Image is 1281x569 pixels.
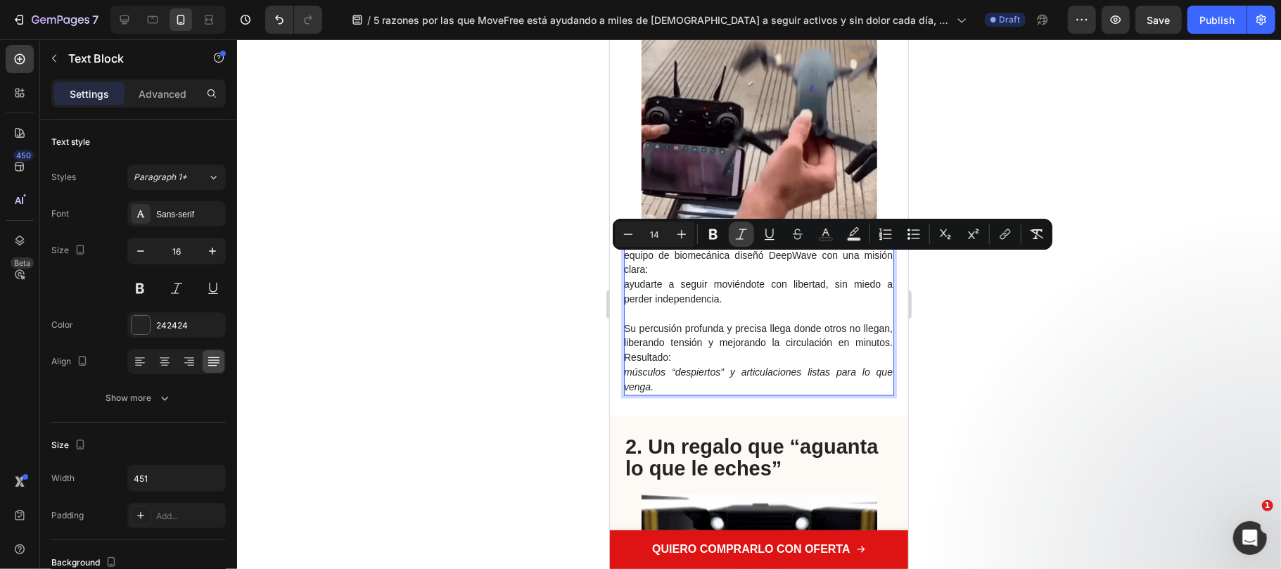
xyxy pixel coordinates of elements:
[92,11,98,28] p: 7
[1135,6,1182,34] button: Save
[127,165,226,190] button: Paragraph 1*
[11,257,34,269] div: Beta
[14,283,283,324] span: Su percusión profunda y precisa llega donde otros no llegan, liberando tensión y mejorando la cir...
[139,87,186,101] p: Advanced
[51,319,73,331] div: Color
[51,171,76,184] div: Styles
[14,239,283,265] span: ayudarte a seguir moviéndote con libertad, sin miedo a perder independencia.
[156,208,222,221] div: Sans-serif
[265,6,322,34] div: Undo/Redo
[51,436,89,455] div: Size
[134,171,187,184] span: Paragraph 1*
[6,6,105,34] button: 7
[106,391,172,405] div: Show more
[68,50,188,67] p: Text Block
[999,13,1020,26] span: Draft
[128,466,225,491] input: Auto
[610,39,908,569] iframe: Design area
[14,196,283,236] span: En un pequeño laboratorio de [GEOGRAPHIC_DATA], un equipo de biomecánica diseñó DeepWave con una ...
[1147,14,1171,26] span: Save
[51,509,84,522] div: Padding
[156,510,222,523] div: Add...
[14,327,283,353] i: músculos “despiertos” y articulaciones listas para lo que venga.
[14,193,284,357] div: Rich Text Editor. Editing area: main
[51,241,89,260] div: Size
[51,136,90,148] div: Text style
[51,207,69,220] div: Font
[1187,6,1247,34] button: Publish
[1233,521,1267,555] iframe: Intercom live chat
[374,13,951,27] span: 5 razones por las que MoveFree está ayudando a miles de [DEMOGRAPHIC_DATA] a seguir activos y sin...
[51,385,226,411] button: Show more
[1199,13,1235,27] div: Publish
[1262,500,1273,511] span: 1
[613,219,1052,250] div: Editor contextual toolbar
[156,319,222,332] div: 242424
[70,87,109,101] p: Settings
[367,13,371,27] span: /
[51,472,75,485] div: Width
[13,150,34,161] div: 450
[51,352,91,371] div: Align
[15,396,268,441] strong: 2. Un regalo que “aguanta lo que le eches”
